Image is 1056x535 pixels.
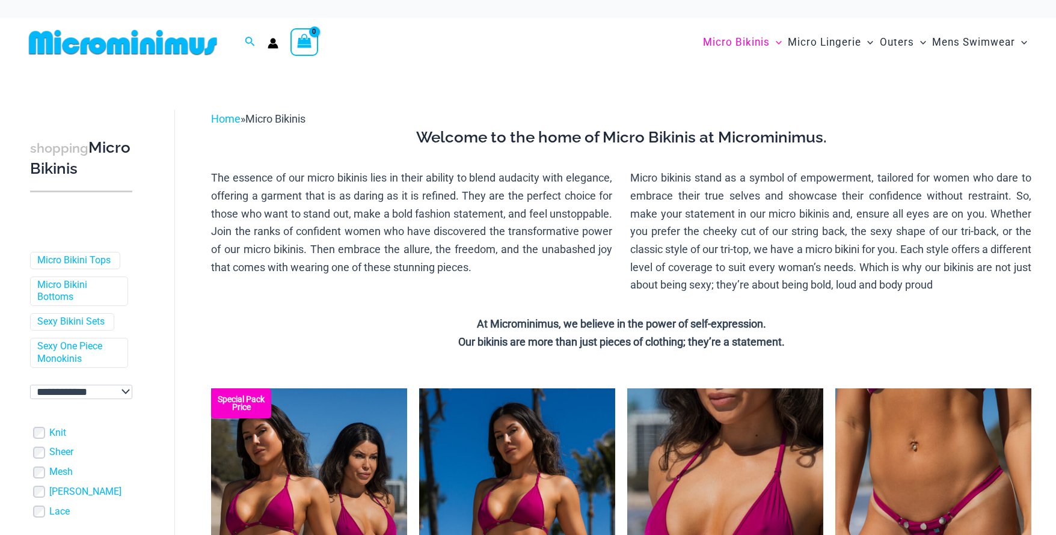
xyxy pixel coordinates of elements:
b: Special Pack Price [211,396,271,411]
a: Micro Bikini Tops [37,254,111,267]
a: Sheer [49,446,73,459]
span: Menu Toggle [914,27,926,58]
a: Mens SwimwearMenu ToggleMenu Toggle [929,24,1030,61]
a: Search icon link [245,35,256,50]
a: Micro BikinisMenu ToggleMenu Toggle [700,24,785,61]
a: Mesh [49,466,73,478]
span: Menu Toggle [1015,27,1027,58]
span: Outers [880,27,914,58]
a: Sexy One Piece Monokinis [37,340,118,365]
strong: Our bikinis are more than just pieces of clothing; they’re a statement. [458,335,785,348]
a: View Shopping Cart, empty [290,28,318,56]
h3: Micro Bikinis [30,138,132,179]
nav: Site Navigation [698,22,1032,63]
span: shopping [30,141,88,156]
span: Menu Toggle [770,27,782,58]
a: Account icon link [268,38,278,49]
a: Lace [49,506,70,518]
a: Micro Bikini Bottoms [37,279,118,304]
strong: At Microminimus, we believe in the power of self-expression. [477,317,766,330]
select: wpc-taxonomy-pa_color-745982 [30,385,132,399]
p: Micro bikinis stand as a symbol of empowerment, tailored for women who dare to embrace their true... [630,169,1031,294]
a: Micro LingerieMenu ToggleMenu Toggle [785,24,876,61]
img: MM SHOP LOGO FLAT [24,29,222,56]
a: Knit [49,427,66,439]
a: OutersMenu ToggleMenu Toggle [877,24,929,61]
span: » [211,112,305,125]
h3: Welcome to the home of Micro Bikinis at Microminimus. [211,127,1031,148]
p: The essence of our micro bikinis lies in their ability to blend audacity with elegance, offering ... [211,169,612,276]
span: Micro Lingerie [788,27,861,58]
span: Micro Bikinis [245,112,305,125]
span: Menu Toggle [861,27,873,58]
span: Micro Bikinis [703,27,770,58]
a: Sexy Bikini Sets [37,316,105,328]
a: [PERSON_NAME] [49,486,121,498]
span: Mens Swimwear [932,27,1015,58]
a: Home [211,112,241,125]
